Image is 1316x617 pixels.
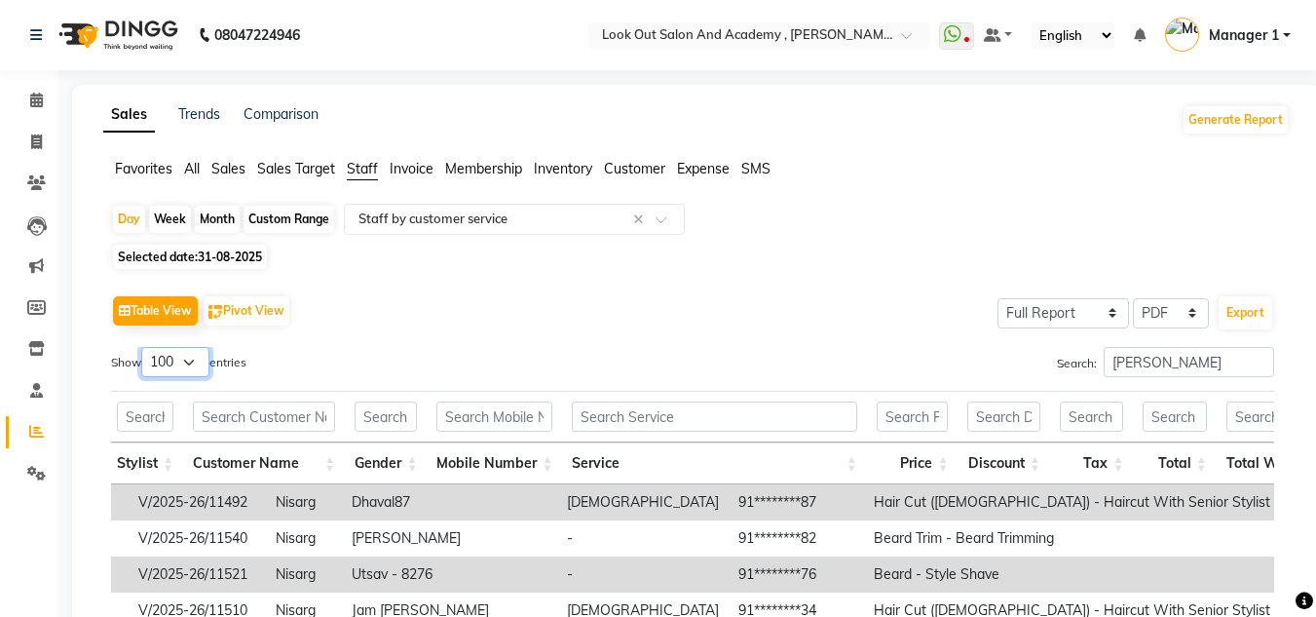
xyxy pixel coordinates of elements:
[534,160,592,177] span: Inventory
[208,305,223,320] img: pivot.png
[266,557,342,593] td: Nisarg
[204,296,289,326] button: Pivot View
[244,206,334,233] div: Custom Range
[1209,25,1279,46] span: Manager 1
[50,8,183,62] img: logo
[115,160,172,177] span: Favorites
[557,557,729,593] td: -
[113,296,198,326] button: Table View
[1104,347,1274,377] input: Search:
[1133,443,1216,484] th: Total: activate to sort column ascending
[184,160,200,177] span: All
[342,521,557,557] td: [PERSON_NAME]
[967,402,1040,432] input: Search Discount
[266,484,342,521] td: Nisarg
[266,521,342,557] td: Nisarg
[149,206,191,233] div: Week
[633,210,650,230] span: Clear all
[1219,296,1272,329] button: Export
[113,206,145,233] div: Day
[427,443,562,484] th: Mobile Number: activate to sort column ascending
[557,521,729,557] td: -
[129,484,266,521] td: V/2025-26/11492
[211,160,245,177] span: Sales
[342,484,557,521] td: Dhaval87
[129,521,266,557] td: V/2025-26/11540
[117,402,173,432] input: Search Stylist
[864,557,1280,593] td: Beard - Style Shave
[557,484,729,521] td: [DEMOGRAPHIC_DATA]
[214,8,300,62] b: 08047224946
[1057,347,1274,377] label: Search:
[193,402,335,432] input: Search Customer Name
[604,160,665,177] span: Customer
[113,245,267,269] span: Selected date:
[677,160,730,177] span: Expense
[244,105,319,123] a: Comparison
[958,443,1050,484] th: Discount: activate to sort column ascending
[1184,106,1288,134] button: Generate Report
[1143,402,1206,432] input: Search Total
[195,206,240,233] div: Month
[355,402,417,432] input: Search Gender
[864,484,1280,521] td: Hair Cut ([DEMOGRAPHIC_DATA]) - Haircut With Senior Stylist
[867,443,959,484] th: Price: activate to sort column ascending
[1050,443,1133,484] th: Tax: activate to sort column ascending
[111,347,246,377] label: Show entries
[1165,18,1199,52] img: Manager 1
[178,105,220,123] a: Trends
[183,443,345,484] th: Customer Name: activate to sort column ascending
[347,160,378,177] span: Staff
[741,160,771,177] span: SMS
[342,557,557,593] td: Utsav - 8276
[141,347,209,377] select: Showentries
[436,402,552,432] input: Search Mobile Number
[864,521,1280,557] td: Beard Trim - Beard Trimming
[562,443,866,484] th: Service: activate to sort column ascending
[345,443,427,484] th: Gender: activate to sort column ascending
[198,250,262,264] span: 31-08-2025
[257,160,335,177] span: Sales Target
[129,557,266,593] td: V/2025-26/11521
[445,160,522,177] span: Membership
[877,402,949,432] input: Search Price
[390,160,433,177] span: Invoice
[1060,402,1123,432] input: Search Tax
[103,97,155,133] a: Sales
[107,443,183,484] th: Stylist: activate to sort column ascending
[572,402,856,432] input: Search Service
